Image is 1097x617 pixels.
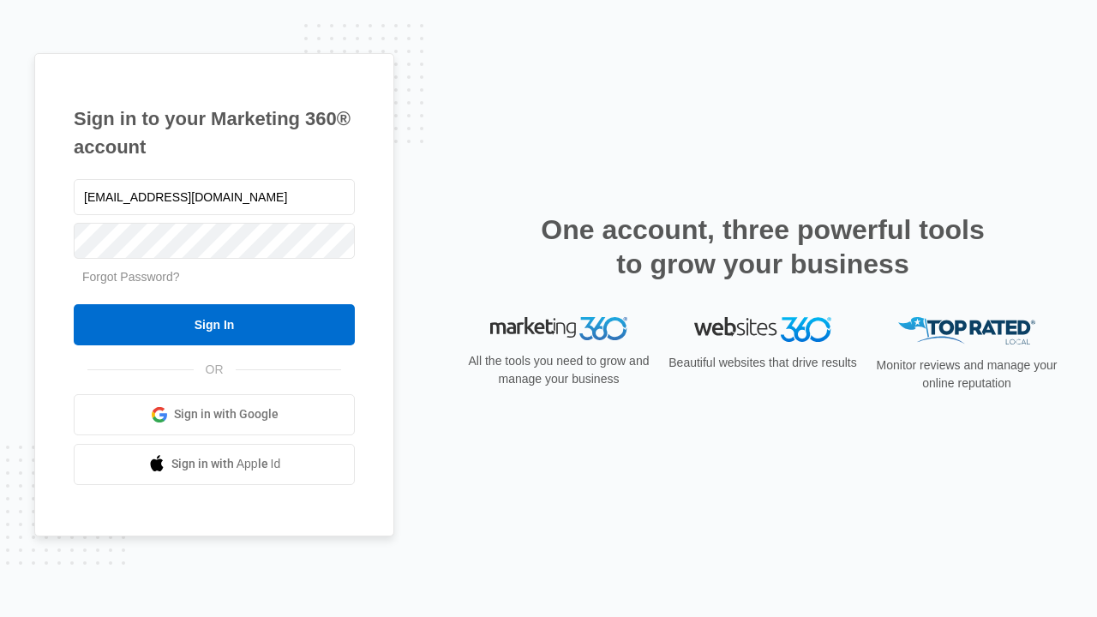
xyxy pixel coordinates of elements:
[536,213,990,281] h2: One account, three powerful tools to grow your business
[463,352,655,388] p: All the tools you need to grow and manage your business
[171,455,281,473] span: Sign in with Apple Id
[82,270,180,284] a: Forgot Password?
[74,304,355,345] input: Sign In
[694,317,831,342] img: Websites 360
[194,361,236,379] span: OR
[74,105,355,161] h1: Sign in to your Marketing 360® account
[74,394,355,435] a: Sign in with Google
[74,444,355,485] a: Sign in with Apple Id
[490,317,627,341] img: Marketing 360
[174,405,279,423] span: Sign in with Google
[898,317,1035,345] img: Top Rated Local
[74,179,355,215] input: Email
[871,356,1063,392] p: Monitor reviews and manage your online reputation
[667,354,859,372] p: Beautiful websites that drive results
